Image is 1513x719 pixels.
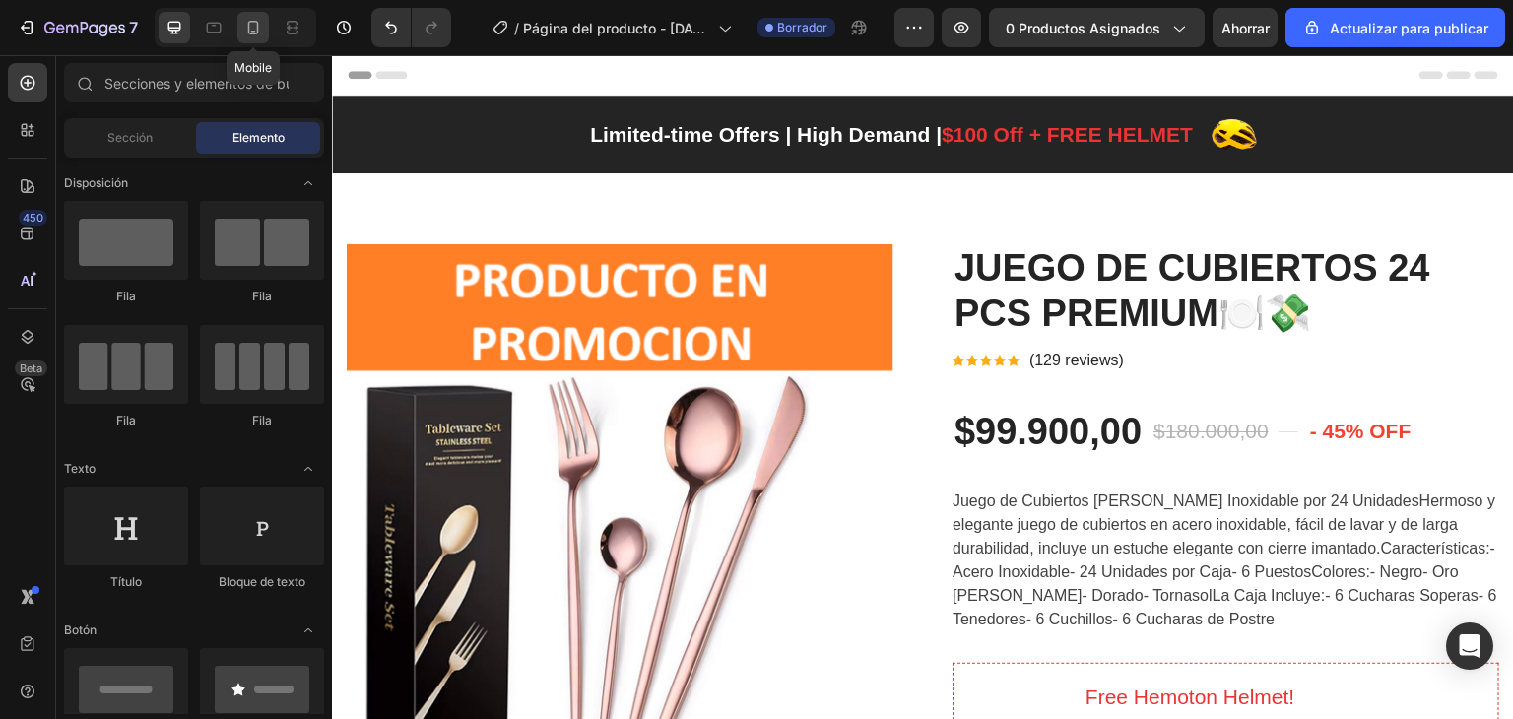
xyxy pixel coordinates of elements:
h2: JUEGO DE CUBIERTOS 24 PCS PREMIUM🍽️💸 [621,189,1167,283]
pre: - 45% off [974,353,1084,400]
font: Elemento [232,130,285,145]
span: Abrir con palanca [293,453,324,485]
font: 7 [129,18,138,37]
button: 0 productos asignados [989,8,1205,47]
font: 0 productos asignados [1006,20,1160,36]
font: Texto [64,461,96,476]
font: Fila [252,289,272,303]
div: Deshacer/Rehacer [371,8,451,47]
input: Secciones y elementos de búsqueda [64,63,324,102]
font: Fila [116,413,136,427]
font: 450 [23,211,43,225]
div: $99.900,00 [621,351,812,403]
font: Actualizar para publicar [1330,20,1488,36]
font: Título [110,574,142,589]
button: Actualizar para publicar [1285,8,1505,47]
span: Abrir con palanca [293,615,324,646]
font: Ahorrar [1221,20,1270,36]
font: Bloque de texto [219,574,305,589]
font: Borrador [777,20,827,34]
font: / [514,20,519,36]
div: Abrir Intercom Messenger [1446,622,1493,670]
span: $100 Off + FREE HELMET [610,68,861,91]
div: $180.000,00 [820,359,939,394]
font: Beta [20,361,42,375]
button: 7 [8,8,147,47]
font: Disposición [64,175,128,190]
font: Página del producto - [DATE][PERSON_NAME] 15:15:58 [523,20,705,57]
p: Free Hemoton Helmet! [754,626,1149,658]
button: Ahorrar [1213,8,1278,47]
font: Fila [252,413,272,427]
iframe: Área de diseño [332,55,1513,719]
font: Fila [116,289,136,303]
font: Sección [107,130,153,145]
font: Botón [64,622,97,637]
span: Abrir con palanca [293,167,324,199]
img: Alt Image [879,56,926,102]
p: (129 reviews) [697,294,792,317]
div: Juego de Cubiertos [PERSON_NAME] Inoxidable por 24 UnidadesHermoso y elegante juego de cubiertos ... [621,434,1167,576]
